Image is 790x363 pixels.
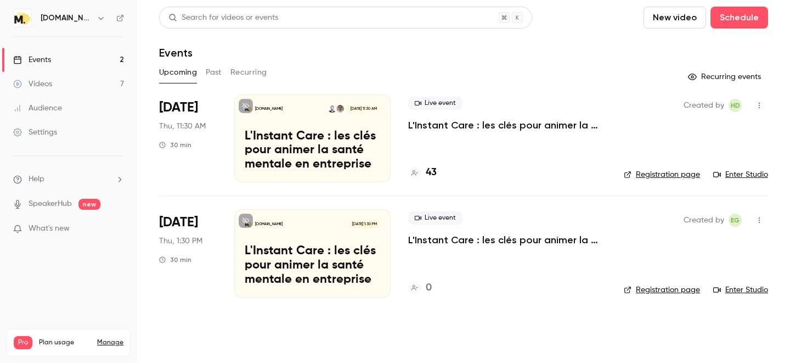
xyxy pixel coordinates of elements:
[159,46,193,59] h1: Events
[348,220,380,228] span: [DATE] 1:30 PM
[13,174,124,185] li: help-dropdown-opener
[29,223,70,234] span: What's new
[731,99,740,112] span: HD
[159,121,206,132] span: Thu, 11:30 AM
[14,9,31,27] img: moka.care
[624,284,700,295] a: Registration page
[159,141,191,149] div: 30 min
[328,105,336,113] img: Emile Garnier
[408,211,462,225] span: Live event
[245,130,380,172] p: L'Instant Care : les clés pour animer la santé mentale en entreprise
[206,64,222,81] button: Past
[29,174,44,185] span: Help
[731,214,740,227] span: EG
[408,119,606,132] a: L'Instant Care : les clés pour animer la santé mentale en entreprise
[14,336,32,349] span: Pro
[13,127,57,138] div: Settings
[713,169,768,180] a: Enter Studio
[408,165,437,180] a: 43
[408,281,432,295] a: 0
[710,7,768,29] button: Schedule
[234,209,391,297] a: L'Instant Care : les clés pour animer la santé mentale en entreprise[DOMAIN_NAME][DATE] 1:30 PML'...
[729,99,742,112] span: Héloïse Delecroix
[683,68,768,86] button: Recurring events
[168,12,278,24] div: Search for videos or events
[408,97,462,110] span: Live event
[347,105,380,113] span: [DATE] 11:30 AM
[159,99,198,116] span: [DATE]
[336,105,344,113] img: Hugo Viguier
[426,165,437,180] h4: 43
[111,224,124,234] iframe: Noticeable Trigger
[426,281,432,295] h4: 0
[41,13,92,24] h6: [DOMAIN_NAME]
[245,244,380,287] p: L'Instant Care : les clés pour animer la santé mentale en entreprise
[159,94,217,182] div: Sep 18 Thu, 11:30 AM (Europe/Paris)
[408,233,606,247] a: L'Instant Care : les clés pour animer la santé mentale en entreprise
[13,79,52,90] div: Videos
[713,284,768,295] a: Enter Studio
[159,64,197,81] button: Upcoming
[29,198,72,210] a: SpeakerHub
[624,169,700,180] a: Registration page
[684,214,724,227] span: Created by
[684,99,724,112] span: Created by
[159,214,198,231] span: [DATE]
[97,338,123,347] a: Manage
[644,7,706,29] button: New video
[234,94,391,182] a: L'Instant Care : les clés pour animer la santé mentale en entreprise[DOMAIN_NAME]Hugo ViguierEmil...
[255,106,283,111] p: [DOMAIN_NAME]
[13,54,51,65] div: Events
[729,214,742,227] span: Emile Garnier
[39,338,91,347] span: Plan usage
[255,221,283,227] p: [DOMAIN_NAME]
[78,199,100,210] span: new
[230,64,267,81] button: Recurring
[159,255,191,264] div: 30 min
[159,209,217,297] div: Nov 27 Thu, 1:30 PM (Europe/Paris)
[159,236,202,247] span: Thu, 1:30 PM
[13,103,62,114] div: Audience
